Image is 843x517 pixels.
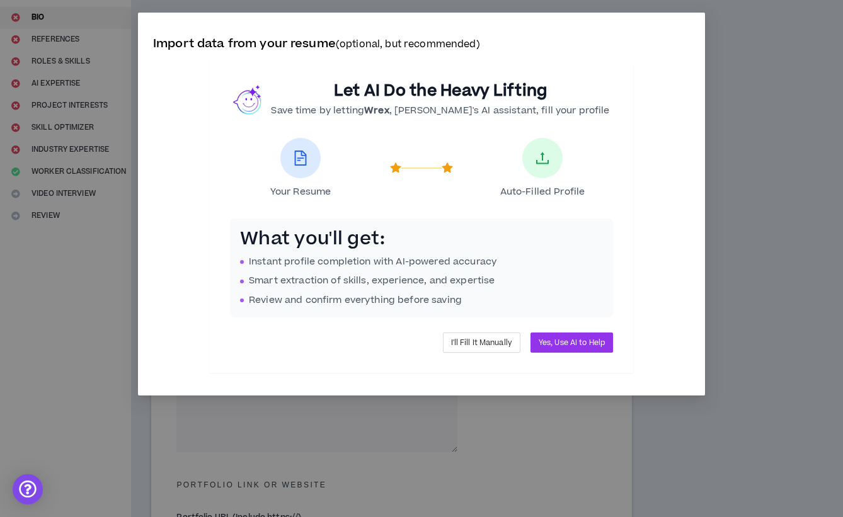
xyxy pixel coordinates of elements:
h3: What you'll get: [240,229,603,250]
small: (optional, but recommended) [336,38,480,51]
button: Close [671,13,705,47]
button: Yes, Use AI to Help [530,332,613,353]
span: Your Resume [270,186,331,198]
li: Instant profile completion with AI-powered accuracy [240,255,603,269]
div: Open Intercom Messenger [13,474,43,504]
h2: Let AI Do the Heavy Lifting [271,81,609,101]
button: I'll Fill It Manually [443,332,520,353]
img: wrex.png [233,84,263,115]
span: I'll Fill It Manually [451,337,512,349]
li: Smart extraction of skills, experience, and expertise [240,274,603,288]
span: star [390,162,401,174]
span: Yes, Use AI to Help [539,337,605,349]
p: Save time by letting , [PERSON_NAME]'s AI assistant, fill your profile [271,104,609,118]
span: file-text [293,151,308,166]
li: Review and confirm everything before saving [240,293,603,307]
span: upload [535,151,550,166]
p: Import data from your resume [153,35,690,54]
span: star [442,162,453,174]
span: Auto-Filled Profile [500,186,585,198]
b: Wrex [364,104,389,117]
